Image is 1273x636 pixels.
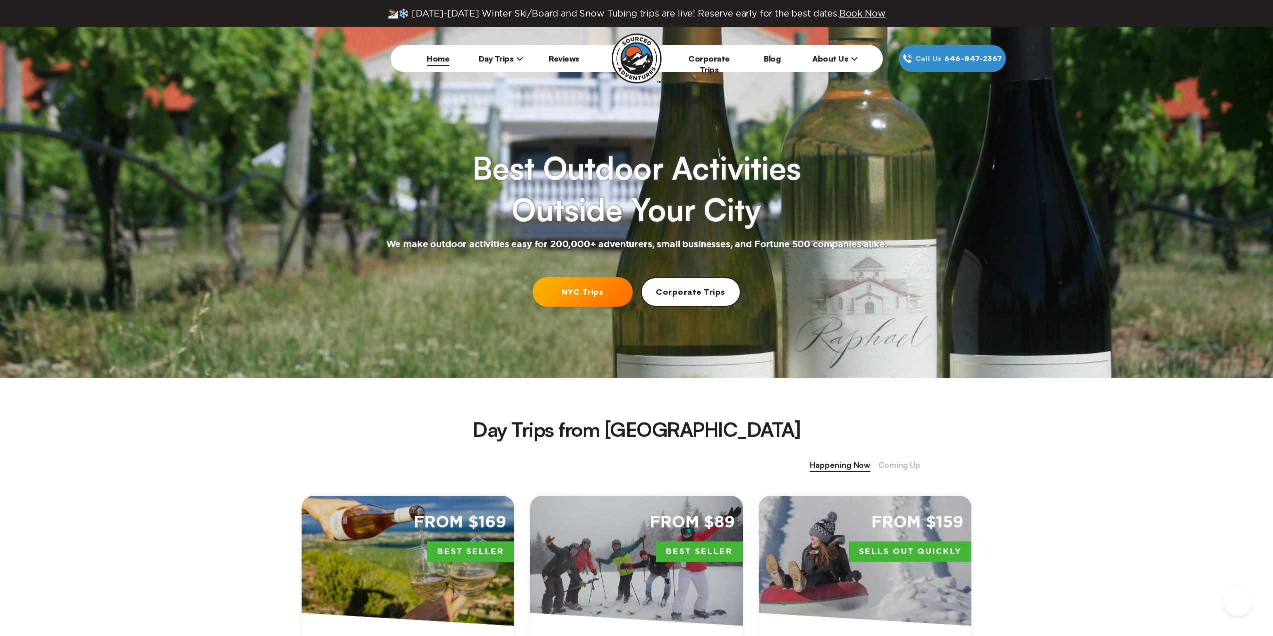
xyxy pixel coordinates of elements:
a: Corporate Trips [641,277,741,307]
iframe: Help Scout Beacon - Open [1223,586,1253,616]
span: Book Now [839,9,886,18]
a: Reviews [549,54,579,64]
span: About Us [812,54,858,64]
a: Blog [764,54,780,64]
span: From $89 [650,512,735,533]
a: Corporate Trips [688,54,730,75]
span: Best Seller [427,541,514,562]
span: Coming Up [878,459,920,472]
a: Home [427,54,449,64]
span: From $169 [414,512,506,533]
span: Happening Now [810,459,870,472]
span: Day Trips [479,54,524,64]
span: From $159 [871,512,963,533]
span: Best Seller [656,541,743,562]
a: Call Us646‍-847‍-2367 [899,45,1006,72]
h1: Best Outdoor Activities Outside Your City [472,147,800,231]
span: Call Us [912,53,945,64]
span: Sells Out Quickly [849,541,971,562]
span: ⛷️❄️ [DATE]-[DATE] Winter Ski/Board and Snow Tubing trips are live! Reserve early for the best da... [388,8,886,19]
img: Sourced Adventures company logo [612,34,662,84]
span: 646‍-847‍-2367 [944,53,1002,64]
h2: We make outdoor activities easy for 200,000+ adventurers, small businesses, and Fortune 500 compa... [386,239,887,251]
a: NYC Trips [533,277,633,307]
